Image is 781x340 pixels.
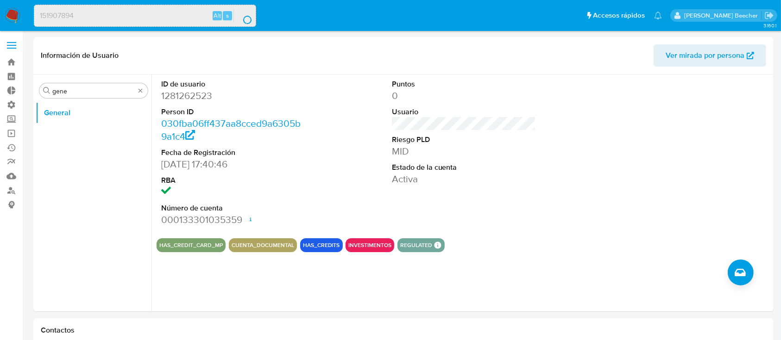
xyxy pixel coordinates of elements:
dt: RBA [161,175,306,185]
button: Buscar [43,87,50,94]
dt: Usuario [392,107,536,117]
dd: [DATE] 17:40:46 [161,158,306,171]
input: Buscar usuario o caso... [34,10,256,22]
span: s [226,11,229,20]
dt: Número de cuenta [161,203,306,213]
dt: ID de usuario [161,79,306,89]
dt: Riesgo PLD [392,135,536,145]
dt: Person ID [161,107,306,117]
span: Alt [214,11,221,20]
dd: 000133301035359 [161,213,306,226]
p: camila.tresguerres@mercadolibre.com [684,11,761,20]
dt: Fecha de Registración [161,148,306,158]
dt: Estado de la cuenta [392,162,536,173]
h1: Contactos [41,326,766,335]
a: 030fba06ff437aa8cced9a6305b9a1c4 [161,117,301,143]
a: Notificaciones [654,12,662,19]
a: Salir [764,11,774,20]
dd: 0 [392,89,536,102]
dd: 1281262523 [161,89,306,102]
span: Accesos rápidos [593,11,645,20]
button: General [36,102,151,124]
button: Ver mirada por persona [654,44,766,67]
button: search-icon [233,9,252,22]
input: Buscar [52,87,135,95]
h1: Información de Usuario [41,51,119,60]
dd: MID [392,145,536,158]
span: Ver mirada por persona [666,44,744,67]
dt: Puntos [392,79,536,89]
button: Borrar [137,87,144,94]
dd: Activa [392,173,536,185]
